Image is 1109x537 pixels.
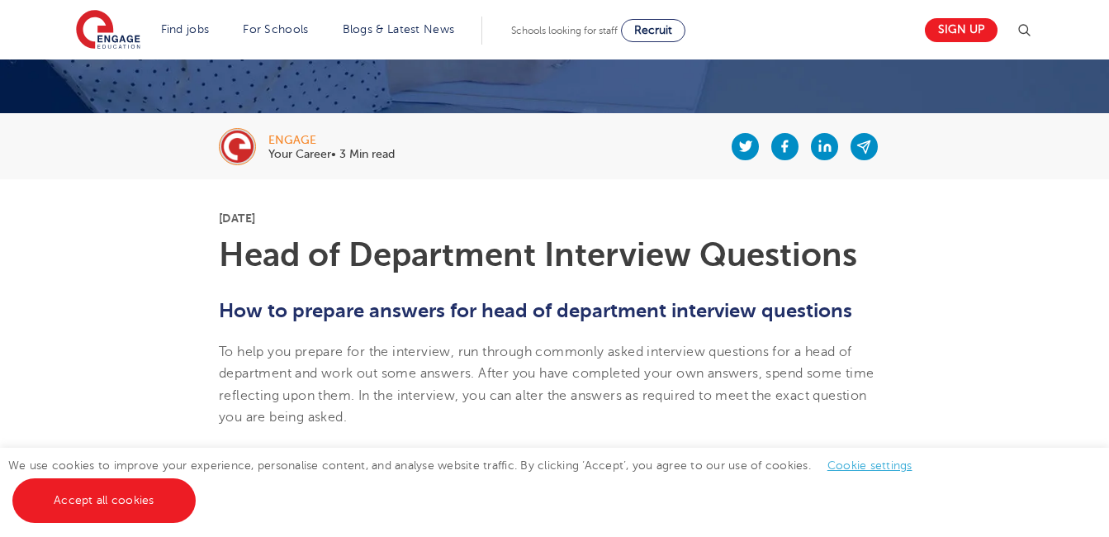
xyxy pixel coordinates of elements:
a: For Schools [243,23,308,36]
span: How to prepare answers for head of department interview questions [219,299,852,322]
span: We use cookies to improve your experience, personalise content, and analyse website traffic. By c... [8,459,929,506]
a: Recruit [621,19,685,42]
span: To help you prepare for the interview, run through commonly asked interview questions for a head ... [219,345,874,425]
a: Cookie settings [827,459,912,472]
a: Accept all cookies [12,478,196,523]
p: [DATE] [219,212,890,224]
h1: Head of Department Interview Questions [219,239,890,272]
a: Blogs & Latest News [343,23,455,36]
span: Schools looking for staff [511,25,618,36]
div: engage [268,135,395,146]
a: Sign up [925,18,998,42]
a: Find jobs [161,23,210,36]
img: Engage Education [76,10,140,51]
span: Recruit [634,24,672,36]
p: Your Career• 3 Min read [268,149,395,160]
